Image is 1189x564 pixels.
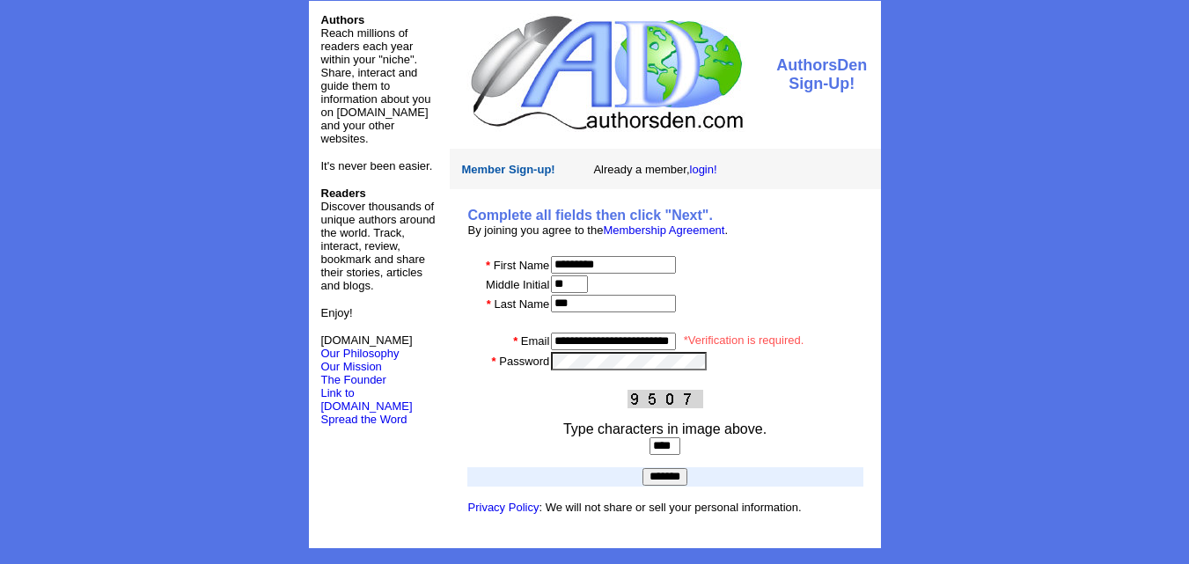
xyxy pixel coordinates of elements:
[468,223,729,237] font: By joining you agree to the .
[563,421,767,436] font: Type characters in image above.
[468,501,802,514] font: : We will not share or sell your personal information.
[321,333,413,360] font: [DOMAIN_NAME]
[468,501,539,514] a: Privacy Policy
[593,163,716,176] font: Already a member,
[321,187,366,200] b: Readers
[776,56,867,92] font: AuthorsDen Sign-Up!
[486,278,549,291] font: Middle Initial
[321,187,436,292] font: Discover thousands of unique authors around the world. Track, interact, review, bookmark and shar...
[468,208,713,223] b: Complete all fields then click "Next".
[321,411,407,426] a: Spread the Word
[321,360,382,373] a: Our Mission
[466,13,745,132] img: logo.jpg
[321,347,400,360] a: Our Philosophy
[684,333,804,347] font: *Verification is required.
[521,334,550,348] font: Email
[321,159,433,172] font: It's never been easier.
[321,26,431,145] font: Reach millions of readers each year within your "niche". Share, interact and guide them to inform...
[321,413,407,426] font: Spread the Word
[494,259,550,272] font: First Name
[628,390,703,408] img: This Is CAPTCHA Image
[462,163,555,176] font: Member Sign-up!
[321,13,365,26] font: Authors
[603,223,724,237] a: Membership Agreement
[499,355,549,368] font: Password
[321,386,413,413] a: Link to [DOMAIN_NAME]
[494,297,549,311] font: Last Name
[321,373,386,386] a: The Founder
[321,306,353,319] font: Enjoy!
[690,163,717,176] a: login!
